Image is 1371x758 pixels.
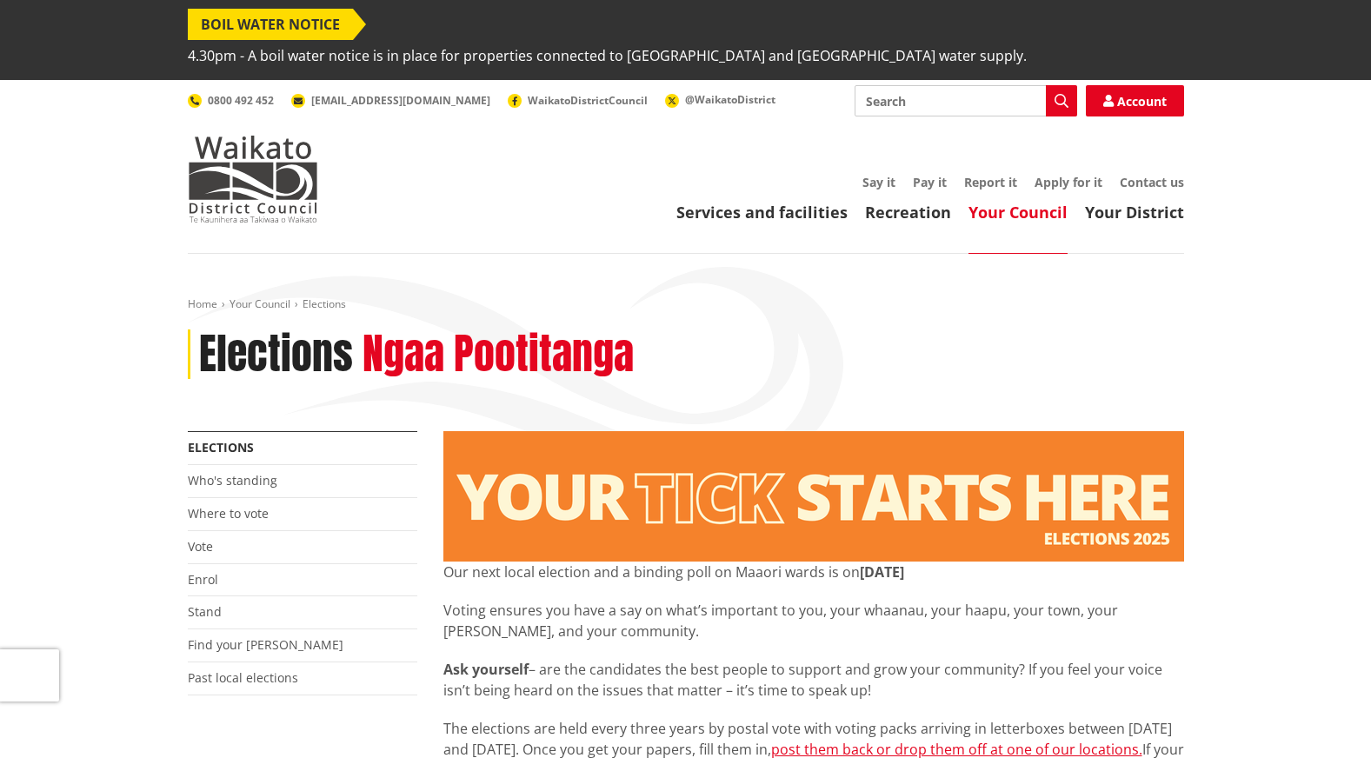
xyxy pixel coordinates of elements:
[665,92,775,107] a: @WaikatoDistrict
[443,660,529,679] strong: Ask yourself
[188,40,1027,71] span: 4.30pm - A boil water notice is in place for properties connected to [GEOGRAPHIC_DATA] and [GEOGR...
[508,93,648,108] a: WaikatoDistrictCouncil
[188,297,1184,312] nav: breadcrumb
[860,562,904,582] strong: [DATE]
[862,174,895,190] a: Say it
[188,472,277,489] a: Who's standing
[1035,174,1102,190] a: Apply for it
[188,669,298,686] a: Past local elections
[1085,202,1184,223] a: Your District
[188,538,213,555] a: Vote
[188,296,217,311] a: Home
[311,93,490,108] span: [EMAIL_ADDRESS][DOMAIN_NAME]
[528,93,648,108] span: WaikatoDistrictCouncil
[363,329,634,380] h2: Ngaa Pootitanga
[208,93,274,108] span: 0800 492 452
[865,202,951,223] a: Recreation
[188,136,318,223] img: Waikato District Council - Te Kaunihera aa Takiwaa o Waikato
[1120,174,1184,190] a: Contact us
[676,202,848,223] a: Services and facilities
[443,431,1184,562] img: Elections - Website banner
[443,600,1184,642] p: Voting ensures you have a say on what’s important to you, your whaanau, your haapu, your town, yo...
[188,439,254,455] a: Elections
[913,174,947,190] a: Pay it
[968,202,1068,223] a: Your Council
[188,603,222,620] a: Stand
[443,562,1184,582] p: Our next local election and a binding poll on Maaori wards is on
[188,9,353,40] span: BOIL WATER NOTICE
[443,659,1184,701] p: – are the candidates the best people to support and grow your community? If you feel your voice i...
[303,296,346,311] span: Elections
[188,93,274,108] a: 0800 492 452
[199,329,353,380] h1: Elections
[1086,85,1184,116] a: Account
[188,505,269,522] a: Where to vote
[230,296,290,311] a: Your Council
[855,85,1077,116] input: Search input
[685,92,775,107] span: @WaikatoDistrict
[188,636,343,653] a: Find your [PERSON_NAME]
[188,571,218,588] a: Enrol
[291,93,490,108] a: [EMAIL_ADDRESS][DOMAIN_NAME]
[964,174,1017,190] a: Report it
